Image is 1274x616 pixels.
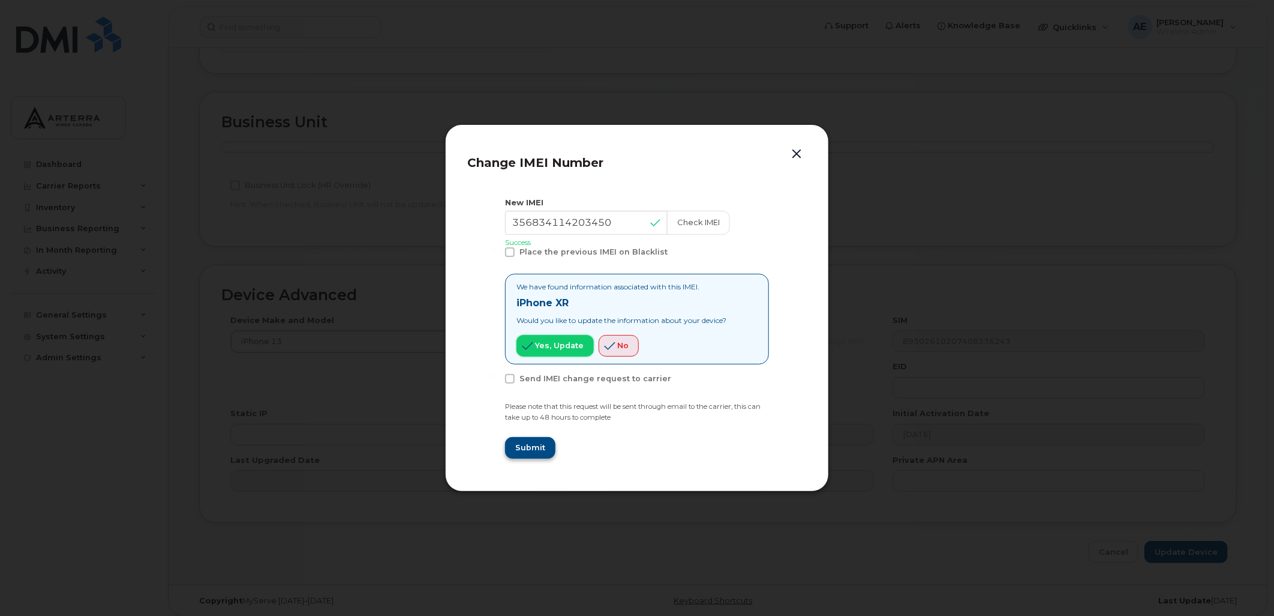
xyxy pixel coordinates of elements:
span: Submit [515,442,545,453]
span: Send IMEI change request to carrier [519,374,671,383]
p: Success [505,237,769,247]
p: We have found information associated with this IMEI. [516,282,726,292]
input: Place the previous IMEI on Blacklist [491,247,497,253]
strong: iPhone XR [516,297,569,309]
span: Yes, update [535,340,584,351]
input: Send IMEI change request to carrier [491,374,497,380]
small: Please note that this request will be sent through email to the carrier, this can take up to 48 h... [505,402,761,422]
button: Check IMEI [667,211,730,235]
div: New IMEI [505,197,769,208]
span: No [617,340,629,351]
span: Change IMEI Number [467,156,603,170]
p: Would you like to update the information about your device? [516,315,726,325]
button: Yes, update [516,335,594,357]
span: Place the previous IMEI on Blacklist [519,247,668,256]
button: No [599,335,639,357]
button: Submit [505,437,555,459]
